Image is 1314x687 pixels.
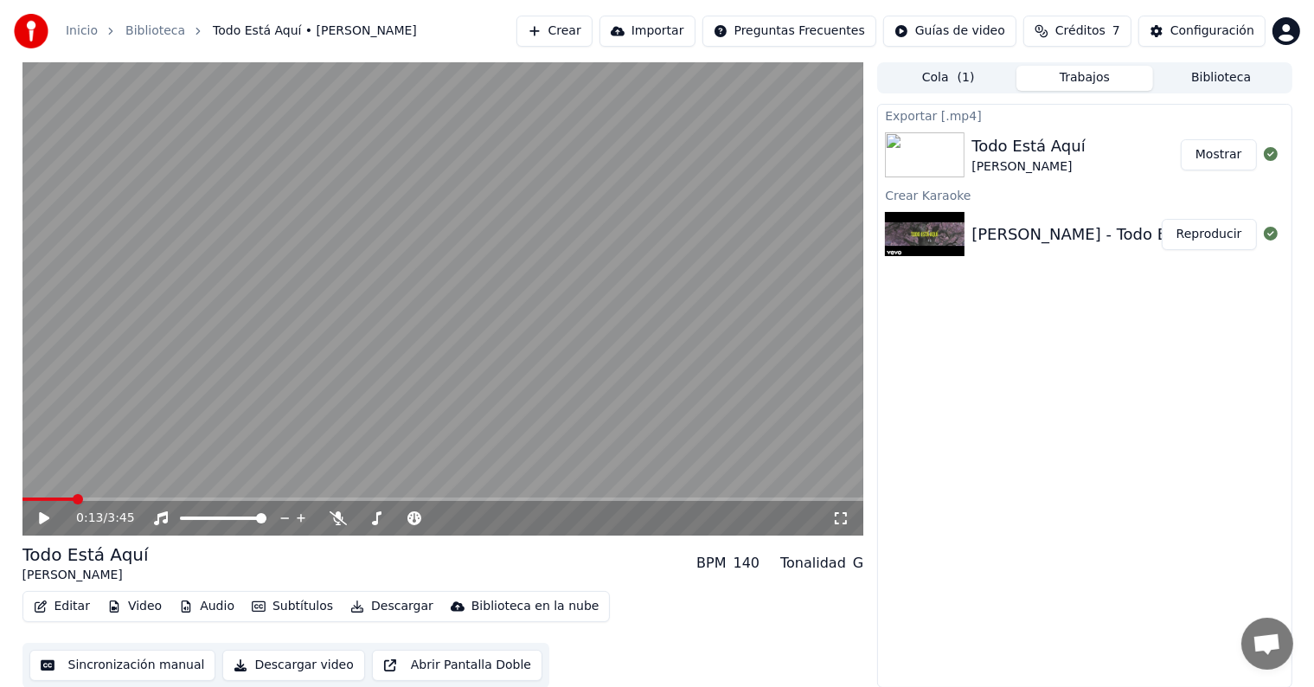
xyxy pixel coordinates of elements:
button: Reproducir [1162,219,1257,250]
span: Todo Está Aquí • [PERSON_NAME] [213,22,417,40]
span: Créditos [1055,22,1106,40]
a: Inicio [66,22,98,40]
nav: breadcrumb [66,22,417,40]
button: Biblioteca [1153,66,1290,91]
div: BPM [696,553,726,574]
div: Todo Está Aquí [22,543,149,567]
button: Descargar [343,594,440,619]
div: Todo Está Aquí [971,134,1086,158]
div: Chat abierto [1241,618,1293,670]
span: 0:13 [76,510,103,527]
button: Audio [172,594,241,619]
div: [PERSON_NAME] - Todo Está Aquí [971,222,1230,247]
button: Editar [27,594,97,619]
span: ( 1 ) [958,69,975,87]
button: Cola [880,66,1016,91]
div: 140 [734,553,760,574]
div: Tonalidad [780,553,846,574]
button: Abrir Pantalla Doble [372,650,542,681]
div: Configuración [1170,22,1254,40]
button: Descargar video [222,650,364,681]
div: Biblioteca en la nube [471,598,599,615]
span: 7 [1112,22,1120,40]
div: / [76,510,118,527]
img: youka [14,14,48,48]
button: Crear [516,16,593,47]
div: Crear Karaoke [878,184,1291,205]
button: Sincronización manual [29,650,216,681]
div: G [853,553,863,574]
a: Biblioteca [125,22,185,40]
button: Mostrar [1181,139,1257,170]
button: Preguntas Frecuentes [702,16,876,47]
button: Video [100,594,169,619]
button: Subtítulos [245,594,340,619]
button: Trabajos [1016,66,1153,91]
button: Configuración [1138,16,1266,47]
div: [PERSON_NAME] [971,158,1086,176]
div: [PERSON_NAME] [22,567,149,584]
button: Importar [599,16,695,47]
button: Guías de video [883,16,1016,47]
div: Exportar [.mp4] [878,105,1291,125]
button: Créditos7 [1023,16,1131,47]
span: 3:45 [107,510,134,527]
